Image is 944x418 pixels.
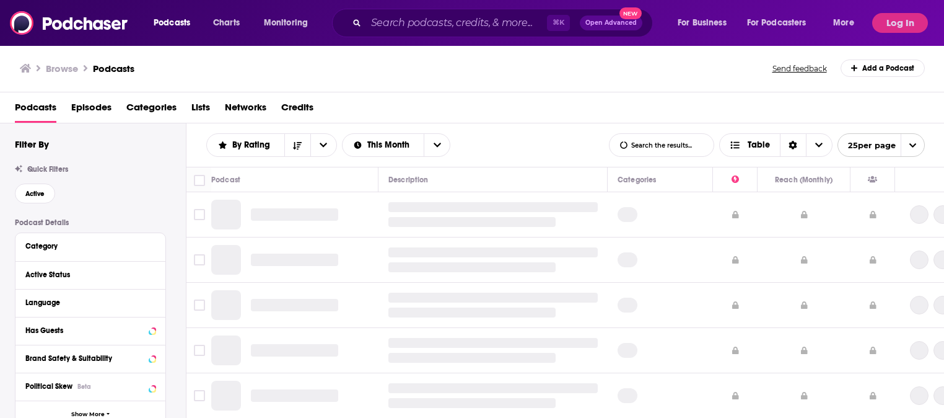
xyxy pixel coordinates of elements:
p: Podcast Details [15,218,166,227]
button: Has Guests [25,322,155,338]
div: Description [388,172,428,187]
button: open menu [255,13,324,33]
div: Reach (Monthly) [775,172,833,187]
div: Active Status [25,270,147,279]
div: Categories [618,172,656,187]
span: Table [748,141,770,149]
button: open menu [669,13,742,33]
a: Lists [191,97,210,123]
a: Podcasts [93,63,134,74]
button: open menu [145,13,206,33]
span: Active [25,190,45,197]
a: Add a Podcast [841,60,925,77]
span: More [833,14,854,32]
span: For Podcasters [747,14,806,32]
h3: Browse [46,63,78,74]
span: ⌘ K [547,15,570,31]
span: Open Advanced [585,20,637,26]
input: Search podcasts, credits, & more... [366,13,547,33]
span: Toggle select row [194,209,205,220]
span: For Business [678,14,727,32]
span: Toggle select row [194,390,205,401]
span: By Rating [232,141,274,149]
button: open menu [343,141,424,149]
button: open menu [739,13,824,33]
div: Search podcasts, credits, & more... [344,9,665,37]
button: open menu [310,134,336,156]
button: Sort Direction [284,134,310,156]
span: Charts [213,14,240,32]
button: Political SkewBeta [25,378,155,394]
div: Beta [77,383,91,391]
h2: Select Date Range [342,133,451,157]
a: Networks [225,97,266,123]
button: Active Status [25,267,155,282]
button: open menu [837,133,925,157]
div: Has Guests [25,326,145,335]
div: Category [25,242,147,251]
button: Open AdvancedNew [580,16,642,30]
button: Language [25,295,155,310]
span: Monitoring [264,14,308,32]
h2: Choose List sort [206,133,337,157]
button: Log In [872,13,928,33]
button: open menu [207,141,284,149]
span: Toggle select row [194,300,205,311]
button: Active [15,184,55,203]
div: Has Guests [868,172,877,187]
div: Brand Safety & Suitability [25,354,145,363]
span: Podcasts [154,14,190,32]
span: Show More [71,411,105,418]
span: This Month [367,141,414,149]
div: Power Score [732,172,739,187]
button: Choose View [719,133,833,157]
a: Categories [126,97,177,123]
span: Toggle select row [194,345,205,356]
span: New [619,7,642,19]
div: Sort Direction [780,134,806,156]
button: open menu [424,134,450,156]
span: Political Skew [25,382,72,391]
button: Category [25,238,155,254]
button: Brand Safety & Suitability [25,350,155,366]
h2: Filter By [15,138,49,150]
a: Credits [281,97,313,123]
a: Episodes [71,97,111,123]
div: Language [25,298,147,307]
span: Toggle select row [194,254,205,265]
a: Charts [205,13,247,33]
button: Send feedback [769,63,831,74]
button: open menu [824,13,870,33]
span: 25 per page [838,136,896,155]
img: Podchaser - Follow, Share and Rate Podcasts [10,11,129,35]
a: Podcasts [15,97,56,123]
div: Podcast [211,172,240,187]
span: Quick Filters [27,165,68,174]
